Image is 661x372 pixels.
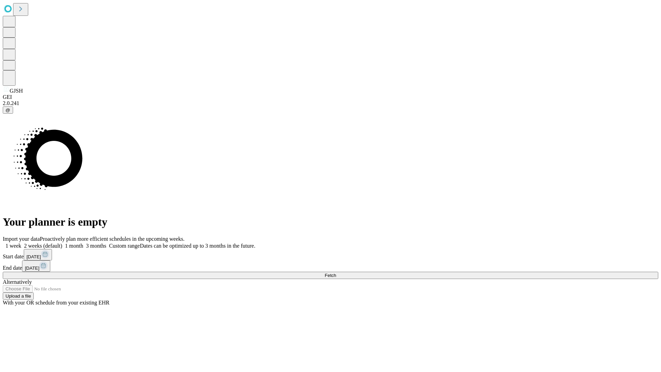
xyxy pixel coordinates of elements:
div: 2.0.241 [3,100,658,106]
span: Import your data [3,236,40,242]
div: Start date [3,249,658,260]
button: [DATE] [24,249,52,260]
button: @ [3,106,13,114]
span: Custom range [109,243,140,249]
span: 1 month [65,243,83,249]
div: End date [3,260,658,272]
button: Upload a file [3,292,34,300]
span: Proactively plan more efficient schedules in the upcoming weeks. [40,236,185,242]
span: With your OR schedule from your existing EHR [3,300,109,306]
span: 1 week [6,243,21,249]
span: [DATE] [27,254,41,259]
span: [DATE] [25,266,39,271]
button: Fetch [3,272,658,279]
span: @ [6,107,10,113]
span: 2 weeks (default) [24,243,62,249]
span: Alternatively [3,279,32,285]
span: Fetch [325,273,336,278]
button: [DATE] [22,260,50,272]
span: GJSH [10,88,23,94]
h1: Your planner is empty [3,216,658,228]
span: Dates can be optimized up to 3 months in the future. [140,243,255,249]
span: 3 months [86,243,106,249]
div: GEI [3,94,658,100]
